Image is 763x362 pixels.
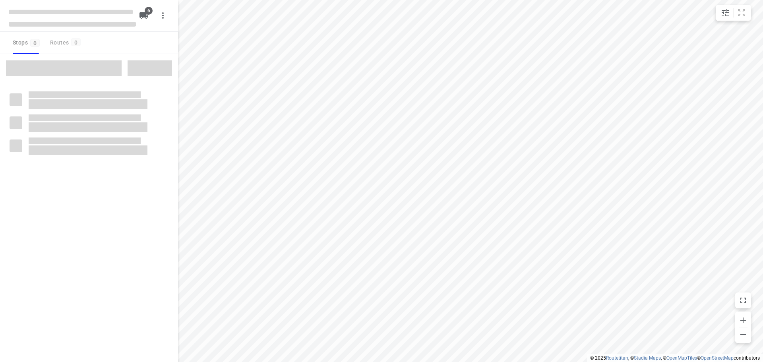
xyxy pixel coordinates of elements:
[634,355,661,361] a: Stadia Maps
[716,5,751,21] div: small contained button group
[717,5,733,21] button: Map settings
[666,355,697,361] a: OpenMapTiles
[701,355,734,361] a: OpenStreetMap
[590,355,760,361] li: © 2025 , © , © © contributors
[606,355,628,361] a: Routetitan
